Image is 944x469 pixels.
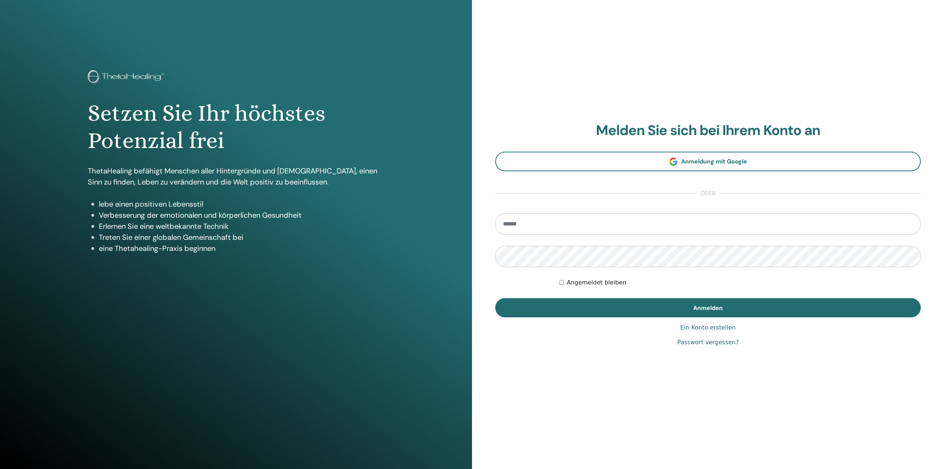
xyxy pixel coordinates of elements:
[697,189,719,198] span: oder
[99,232,384,243] li: Treten Sie einer globalen Gemeinschaft bei
[99,221,384,232] li: Erlernen Sie eine weltbekannte Technik
[559,278,921,287] div: Keep me authenticated indefinitely or until I manually logout
[99,210,384,221] li: Verbesserung der emotionalen und körperlichen Gesundheit
[567,278,626,287] label: Angemeldet bleiben
[677,338,739,347] a: Passwort vergessen?
[681,158,747,165] span: Anmeldung mit Google
[88,165,384,187] p: ThetaHealing befähigt Menschen aller Hintergründe und [DEMOGRAPHIC_DATA], einen Sinn zu finden, L...
[495,298,921,317] button: Anmelden
[99,199,384,210] li: lebe einen positiven Lebensstil
[88,100,384,155] h1: Setzen Sie Ihr höchstes Potenzial frei
[99,243,384,254] li: eine Thetahealing-Praxis beginnen
[495,152,921,171] a: Anmeldung mit Google
[495,122,921,139] h2: Melden Sie sich bei Ihrem Konto an
[680,323,736,332] a: Ein Konto erstellen
[693,304,723,312] span: Anmelden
